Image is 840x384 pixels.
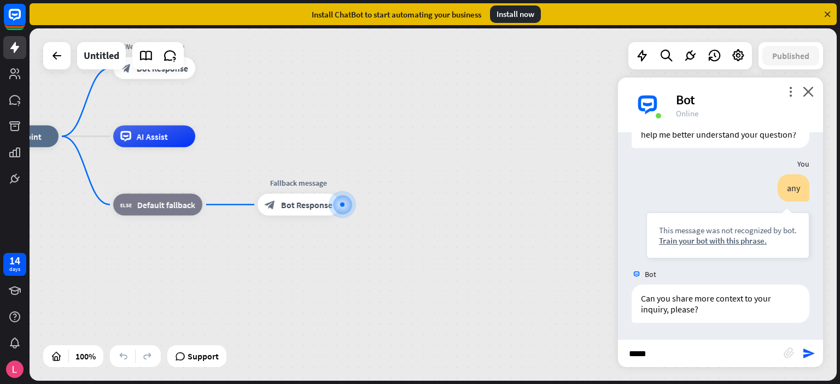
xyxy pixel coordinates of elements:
div: Welcome message [105,41,203,52]
div: Install now [490,5,541,23]
div: Bot [676,91,810,108]
div: Online [676,108,810,119]
button: Open LiveChat chat widget [9,4,42,37]
a: 14 days [3,253,26,276]
div: Fallback message [249,178,348,188]
span: Bot Response [281,199,332,210]
i: block_attachment [784,347,795,358]
div: Train your bot with this phrase. [659,235,797,246]
div: 100% [72,347,99,365]
i: close [803,86,814,97]
div: any [778,174,809,202]
span: AI Assist [137,131,168,142]
div: This message was not recognized by bot. [659,225,797,235]
i: block_fallback [120,199,132,210]
span: Support [188,347,219,365]
div: days [9,265,20,273]
div: Can you share more context to your inquiry, please? [632,285,809,323]
div: Install ChatBot to start automating your business [312,9,481,20]
div: 14 [9,256,20,265]
i: more_vert [785,86,796,97]
span: You [797,159,809,169]
i: block_bot_response [265,199,276,210]
span: Bot [645,269,656,279]
button: Published [762,46,819,66]
span: Default fallback [137,199,195,210]
div: Untitled [84,42,119,69]
i: send [802,347,815,360]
